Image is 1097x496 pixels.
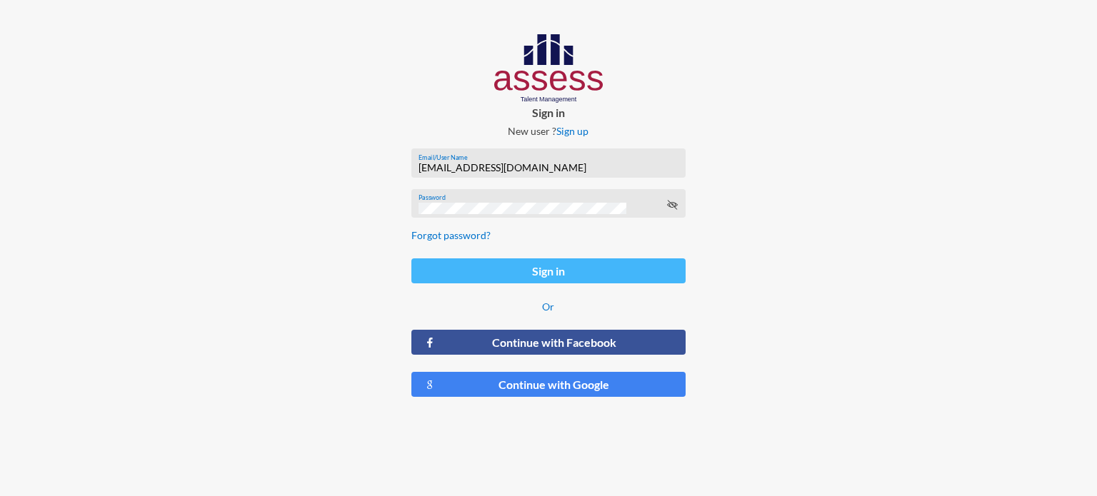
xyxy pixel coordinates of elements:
a: Sign up [556,125,588,137]
p: Or [411,300,686,313]
a: Forgot password? [411,229,491,241]
p: Sign in [400,106,697,119]
button: Continue with Facebook [411,330,686,355]
img: AssessLogoo.svg [494,34,603,103]
p: New user ? [400,125,697,137]
button: Continue with Google [411,372,686,397]
button: Sign in [411,258,686,283]
input: Email/User Name [419,162,678,173]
